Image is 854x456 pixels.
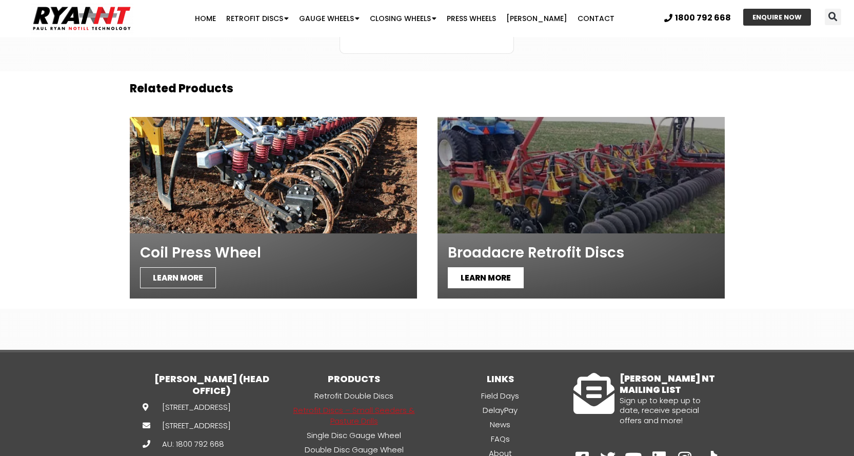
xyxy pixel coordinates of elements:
[143,373,281,397] h3: [PERSON_NAME] (HEAD OFFICE)
[448,267,524,288] span: LEARN MORE
[664,14,731,22] a: 1800 792 668
[221,8,294,29] a: Retrofit Discs
[281,390,427,402] a: Retrofit Double Discs
[31,3,133,34] img: Ryan NT logo
[427,373,573,385] h3: LINKS
[427,433,573,445] a: FAQs
[190,8,221,29] a: Home
[160,439,224,449] span: AU: 1800 792 668
[281,373,427,385] h3: PRODUCTS
[143,420,220,431] a: [STREET_ADDRESS]
[281,404,427,427] a: Retrofit Discs – Small Seeders & Pasture Drills
[140,239,407,267] h2: Coil Press Wheel
[620,372,715,396] a: [PERSON_NAME] NT MAILING LIST
[573,373,614,414] a: RYAN NT MAILING LIST
[427,404,573,416] a: DelayPay
[160,402,231,412] span: [STREET_ADDRESS]
[448,239,714,267] h2: Broadacre Retrofit Discs
[825,9,841,25] div: Search
[743,9,811,26] a: ENQUIRE NOW
[620,395,701,426] span: Sign up to keep up to date, receive special offers and more!
[130,82,725,96] h2: Related Products
[365,8,442,29] a: Closing Wheels
[427,390,573,402] a: Field Days
[143,439,220,449] a: AU: 1800 792 668
[140,267,216,288] span: LEARN MORE
[752,14,802,21] span: ENQUIRE NOW
[675,14,731,22] span: 1800 792 668
[427,419,573,430] a: News
[166,8,644,29] nav: Menu
[281,429,427,441] a: Single Disc Gauge Wheel
[572,8,620,29] a: Contact
[160,420,231,431] span: [STREET_ADDRESS]
[130,117,417,299] a: Coil Press Wheel LEARN MORE
[438,117,725,299] a: Broadacre Retrofit Discs LEARN MORE
[294,8,365,29] a: Gauge Wheels
[281,444,427,455] a: Double Disc Gauge Wheel
[501,8,572,29] a: [PERSON_NAME]
[442,8,501,29] a: Press Wheels
[143,402,220,412] a: [STREET_ADDRESS]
